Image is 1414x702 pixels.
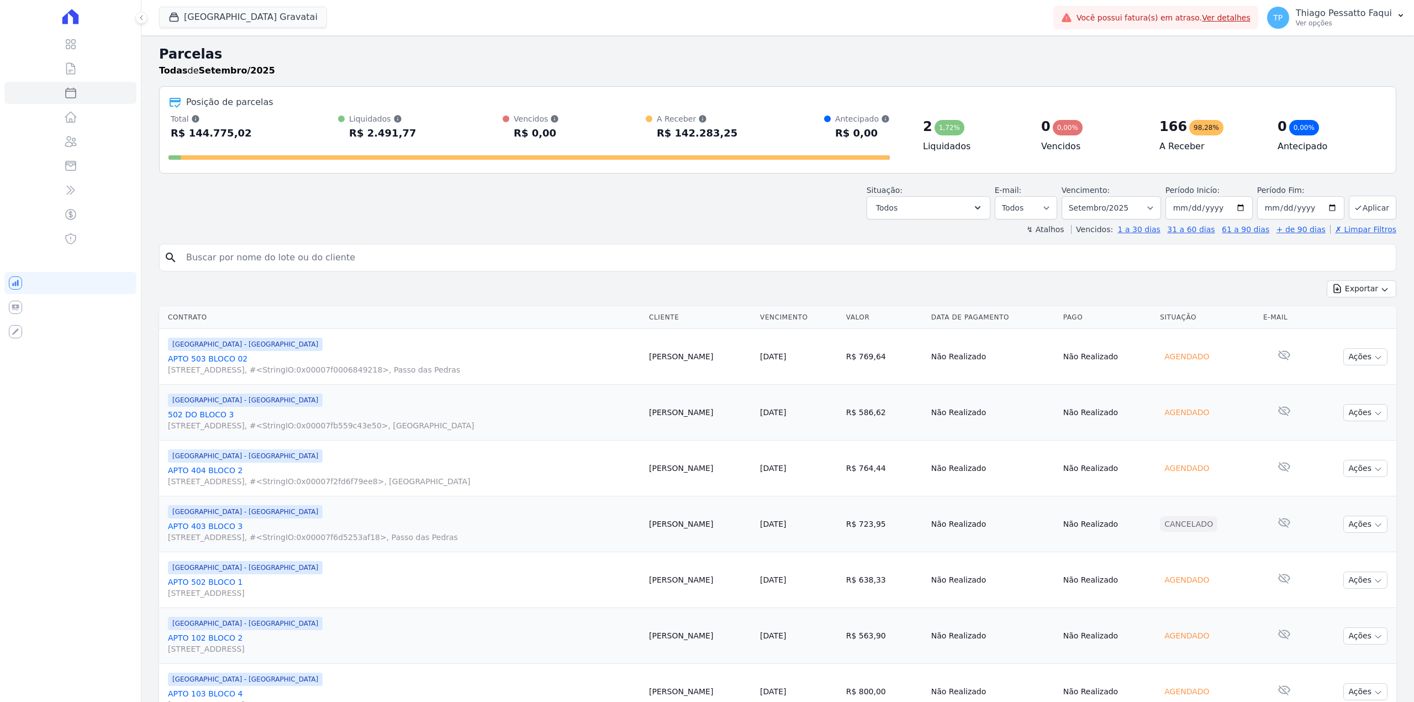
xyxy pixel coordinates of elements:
span: Todos [876,201,898,214]
td: Não Realizado [927,385,1059,441]
td: Não Realizado [927,496,1059,552]
td: Não Realizado [927,552,1059,608]
span: [STREET_ADDRESS] [168,588,640,599]
span: TP [1273,14,1283,22]
td: R$ 563,90 [842,608,927,664]
button: Aplicar [1349,196,1396,219]
div: Agendado [1160,572,1213,588]
div: 1,72% [935,120,964,135]
a: APTO 502 BLOCO 1[STREET_ADDRESS] [168,577,640,599]
td: R$ 764,44 [842,441,927,496]
div: Antecipado [835,113,890,124]
div: R$ 2.491,77 [349,124,416,142]
h4: Liquidados [923,140,1023,153]
label: Período Inicío: [1165,186,1220,195]
a: APTO 403 BLOCO 3[STREET_ADDRESS], #<StringIO:0x00007f6d5253af18>, Passo das Pedras [168,521,640,543]
div: R$ 144.775,02 [171,124,252,142]
a: Ver detalhes [1202,13,1251,22]
td: Não Realizado [1059,385,1156,441]
td: Não Realizado [927,608,1059,664]
a: + de 90 dias [1276,225,1326,234]
button: Ações [1343,516,1387,533]
a: [DATE] [760,464,786,473]
th: Cliente [645,306,756,329]
td: Não Realizado [1059,329,1156,385]
div: Liquidados [349,113,416,124]
span: [GEOGRAPHIC_DATA] - [GEOGRAPHIC_DATA] [168,617,323,630]
button: Ações [1343,572,1387,589]
button: Ações [1343,348,1387,365]
span: [STREET_ADDRESS] [168,643,640,654]
a: [DATE] [760,575,786,584]
i: search [164,251,177,264]
td: [PERSON_NAME] [645,608,756,664]
td: [PERSON_NAME] [645,329,756,385]
div: 166 [1159,118,1187,135]
h4: A Receber [1159,140,1260,153]
a: 61 a 90 dias [1222,225,1269,234]
a: 1 a 30 dias [1118,225,1160,234]
td: R$ 723,95 [842,496,927,552]
input: Buscar por nome do lote ou do cliente [180,247,1391,269]
td: R$ 638,33 [842,552,927,608]
div: Posição de parcelas [186,96,273,109]
p: Ver opções [1296,19,1392,28]
p: de [159,64,275,77]
a: 31 a 60 dias [1167,225,1215,234]
td: [PERSON_NAME] [645,496,756,552]
a: ✗ Limpar Filtros [1330,225,1396,234]
th: E-mail [1259,306,1310,329]
h2: Parcelas [159,44,1396,64]
div: Vencidos [514,113,559,124]
label: Vencimento: [1062,186,1110,195]
span: [GEOGRAPHIC_DATA] - [GEOGRAPHIC_DATA] [168,505,323,518]
strong: Setembro/2025 [199,65,275,76]
td: [PERSON_NAME] [645,441,756,496]
td: Não Realizado [1059,441,1156,496]
div: 0 [1278,118,1287,135]
th: Data de Pagamento [927,306,1059,329]
label: Vencidos: [1071,225,1113,234]
span: [STREET_ADDRESS], #<StringIO:0x00007f0006849218>, Passo das Pedras [168,364,640,375]
p: Thiago Pessatto Faqui [1296,8,1392,19]
div: Cancelado [1160,516,1217,532]
div: 2 [923,118,932,135]
a: 502 DO BLOCO 3[STREET_ADDRESS], #<StringIO:0x00007fb559c43e50>, [GEOGRAPHIC_DATA] [168,409,640,431]
button: Exportar [1327,280,1396,297]
span: [STREET_ADDRESS], #<StringIO:0x00007fb559c43e50>, [GEOGRAPHIC_DATA] [168,420,640,431]
button: Ações [1343,627,1387,645]
label: ↯ Atalhos [1026,225,1064,234]
span: [STREET_ADDRESS], #<StringIO:0x00007f2fd6f79ee8>, [GEOGRAPHIC_DATA] [168,476,640,487]
div: R$ 0,00 [514,124,559,142]
span: [GEOGRAPHIC_DATA] - [GEOGRAPHIC_DATA] [168,338,323,351]
td: Não Realizado [1059,496,1156,552]
div: Agendado [1160,684,1213,699]
h4: Vencidos [1041,140,1142,153]
div: Total [171,113,252,124]
a: [DATE] [760,631,786,640]
th: Situação [1156,306,1259,329]
label: E-mail: [995,186,1022,195]
span: Você possui fatura(s) em atraso. [1077,12,1251,24]
a: [DATE] [760,687,786,696]
button: Ações [1343,460,1387,477]
td: [PERSON_NAME] [645,552,756,608]
th: Pago [1059,306,1156,329]
div: A Receber [657,113,738,124]
td: Não Realizado [927,329,1059,385]
span: [GEOGRAPHIC_DATA] - [GEOGRAPHIC_DATA] [168,561,323,574]
label: Período Fim: [1257,185,1344,196]
button: TP Thiago Pessatto Faqui Ver opções [1258,2,1414,33]
button: Ações [1343,404,1387,421]
div: R$ 0,00 [835,124,890,142]
td: Não Realizado [1059,608,1156,664]
span: [GEOGRAPHIC_DATA] - [GEOGRAPHIC_DATA] [168,449,323,463]
button: Ações [1343,683,1387,700]
strong: Todas [159,65,188,76]
td: R$ 769,64 [842,329,927,385]
a: [DATE] [760,520,786,528]
span: [GEOGRAPHIC_DATA] - [GEOGRAPHIC_DATA] [168,673,323,686]
label: Situação: [867,186,903,195]
div: 0,00% [1053,120,1083,135]
a: APTO 404 BLOCO 2[STREET_ADDRESS], #<StringIO:0x00007f2fd6f79ee8>, [GEOGRAPHIC_DATA] [168,465,640,487]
